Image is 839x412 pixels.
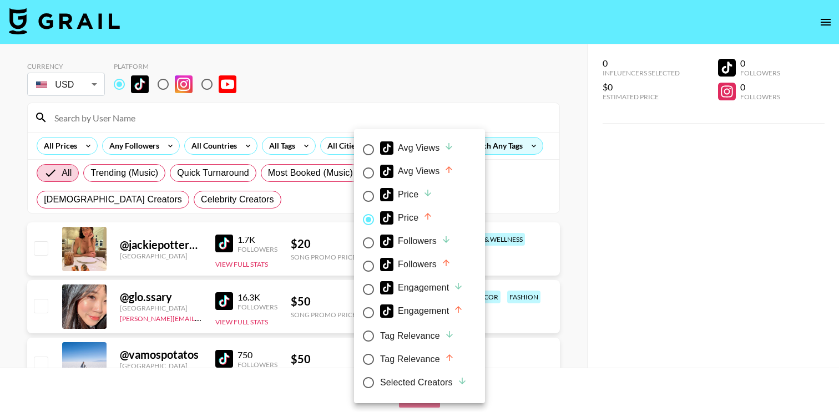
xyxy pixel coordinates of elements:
[784,357,826,399] iframe: Drift Widget Chat Controller
[380,211,433,225] div: Price
[380,258,451,271] div: Followers
[380,235,451,248] div: Followers
[380,304,463,318] div: Engagement
[380,165,454,178] div: Avg Views
[380,188,433,201] div: Price
[380,141,454,155] div: Avg Views
[380,281,463,294] div: Engagement
[380,376,467,389] div: Selected Creators
[380,353,454,366] div: Tag Relevance
[380,329,454,343] div: Tag Relevance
